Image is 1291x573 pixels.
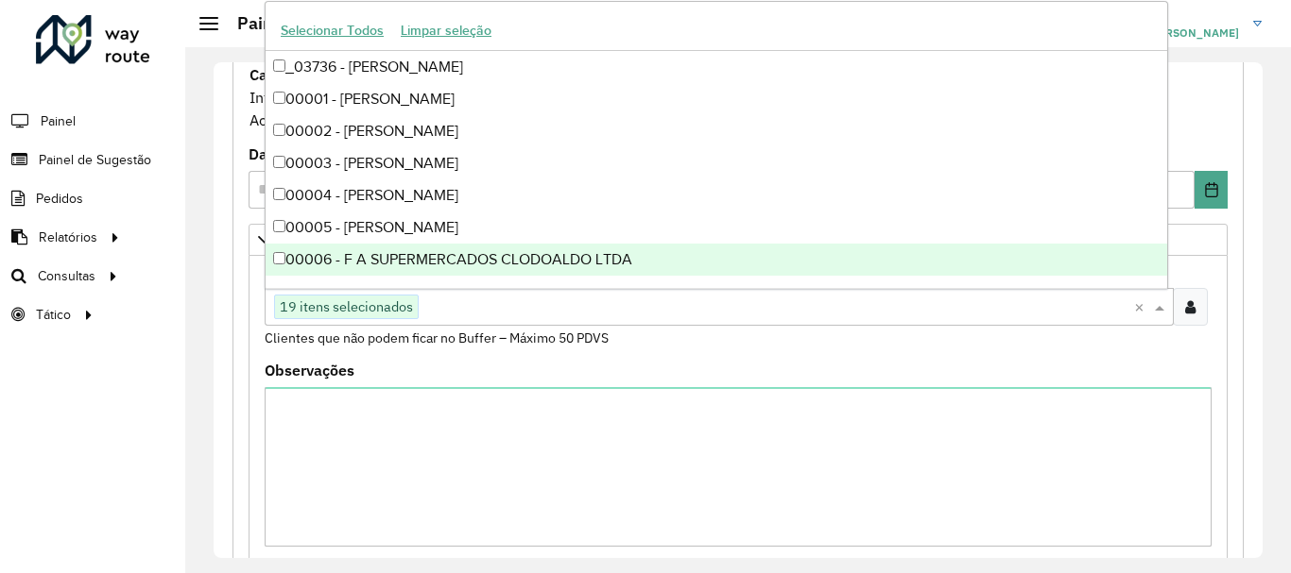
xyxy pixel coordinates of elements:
span: 19 itens selecionados [275,295,418,318]
span: Consultas [38,266,95,286]
div: 00005 - [PERSON_NAME] [266,211,1167,244]
button: Selecionar Todos [272,16,392,45]
a: Priorizar Cliente - Não podem ficar no buffer [249,224,1228,256]
div: 00004 - [PERSON_NAME] [266,179,1167,211]
div: 00007 - [PERSON_NAME] DAS DORES EZAQUIEL DA CONCEICAO [266,276,1167,308]
div: Informe a data de inicio, fim e preencha corretamente os campos abaixo. Ao final, você irá pré-vi... [249,62,1228,132]
span: Relatórios [39,228,97,247]
button: Limpar seleção [392,16,500,45]
span: Tático [36,305,71,325]
div: Priorizar Cliente - Não podem ficar no buffer [249,256,1228,571]
div: 00002 - [PERSON_NAME] [266,115,1167,147]
button: Choose Date [1195,171,1228,209]
label: Observações [265,359,354,381]
small: Clientes que não podem ficar no Buffer – Máximo 50 PDVS [265,329,609,346]
span: Painel de Sugestão [39,150,151,170]
h2: Painel de Sugestão - Editar registro [218,13,516,34]
div: 00003 - [PERSON_NAME] [266,147,1167,179]
strong: Cadastro Painel de sugestão de roteirização: [250,65,561,84]
span: Pedidos [36,189,83,209]
span: Painel [41,111,76,131]
div: 00001 - [PERSON_NAME] [266,83,1167,115]
div: _03736 - [PERSON_NAME] [266,51,1167,83]
label: Data de Vigência Inicial [249,143,422,165]
div: 00006 - F A SUPERMERCADOS CLODOALDO LTDA [266,244,1167,276]
span: Clear all [1134,295,1150,318]
ng-dropdown-panel: Options list [265,1,1168,289]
